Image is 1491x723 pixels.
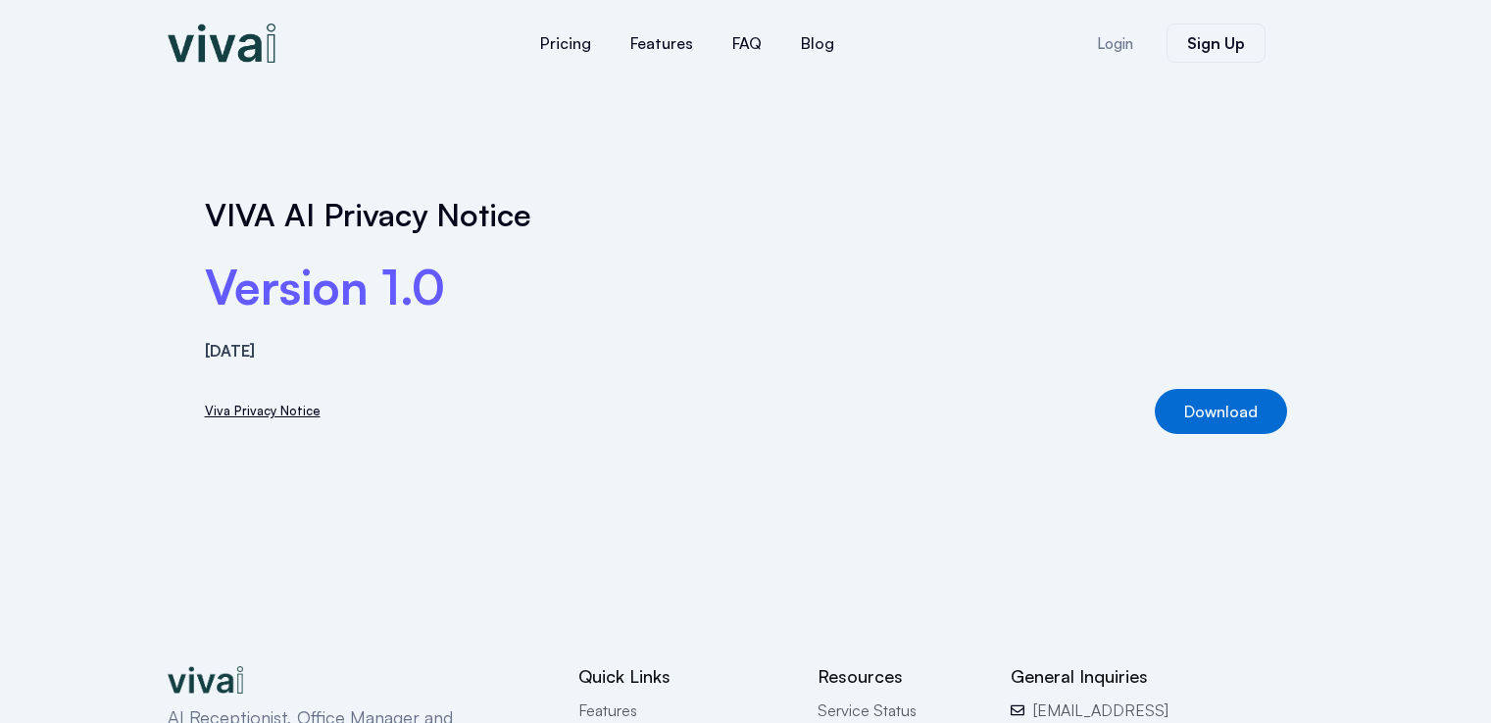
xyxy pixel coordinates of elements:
nav: Menu [403,20,971,67]
a: Features [578,698,788,723]
a: Features [611,20,713,67]
a: Viva Privacy Notice [205,401,321,421]
a: Download [1155,389,1287,434]
span: Login [1097,36,1133,51]
a: FAQ [713,20,781,67]
h2: Quick Links [578,665,788,688]
h2: Resources [818,665,981,688]
span: [EMAIL_ADDRESS] [1028,698,1168,723]
a: Service Status [818,698,981,723]
a: Sign Up [1167,24,1266,63]
span: Sign Up [1187,35,1245,51]
span: Features [578,698,637,723]
h2: Version 1.0 [205,257,1287,317]
strong: [DATE] [205,341,255,361]
a: [EMAIL_ADDRESS] [1011,698,1323,723]
h2: General Inquiries [1011,665,1323,688]
a: Pricing [521,20,611,67]
a: Login [1073,24,1157,63]
a: Blog [781,20,854,67]
h1: VIVA AI Privacy Notice [205,196,1287,233]
span: Service Status [818,698,917,723]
